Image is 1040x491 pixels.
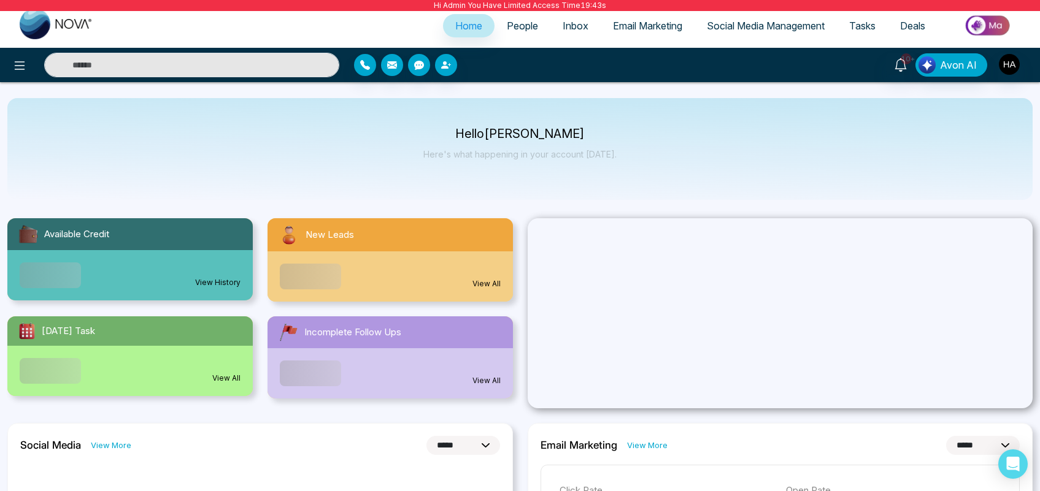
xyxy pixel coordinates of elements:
[849,20,876,32] span: Tasks
[613,20,682,32] span: Email Marketing
[495,14,550,37] a: People
[20,439,81,451] h2: Social Media
[423,149,617,159] p: Here's what happening in your account [DATE].
[472,375,501,386] a: View All
[20,9,93,39] img: Nova CRM Logo
[837,14,888,37] a: Tasks
[277,321,299,343] img: followUps.svg
[707,20,825,32] span: Social Media Management
[888,14,938,37] a: Deals
[901,53,912,64] span: 10+
[91,440,131,451] a: View More
[472,278,501,289] a: View All
[423,129,617,139] p: Hello [PERSON_NAME]
[277,223,301,246] img: newLeads.svg
[507,20,538,32] span: People
[304,325,401,340] span: Incomplete Follow Ups
[999,54,1020,75] img: User Avatar
[998,449,1028,479] div: Open Intercom Messenger
[886,53,915,75] a: 10+
[44,227,109,242] span: Available Credit
[944,12,1033,39] img: Market-place.gif
[212,373,241,384] a: View All
[601,14,695,37] a: Email Marketing
[260,218,520,302] a: New LeadsView All
[195,277,241,288] a: View History
[541,439,617,451] h2: Email Marketing
[550,14,601,37] a: Inbox
[915,53,987,77] button: Avon AI
[17,321,37,341] img: todayTask.svg
[306,228,354,242] span: New Leads
[900,20,925,32] span: Deals
[919,56,936,74] img: Lead Flow
[695,14,837,37] a: Social Media Management
[42,324,95,338] span: [DATE] Task
[627,440,668,451] a: View More
[443,14,495,37] a: Home
[940,58,977,72] span: Avon AI
[455,20,482,32] span: Home
[563,20,588,32] span: Inbox
[17,223,39,245] img: availableCredit.svg
[260,316,520,398] a: Incomplete Follow UpsView All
